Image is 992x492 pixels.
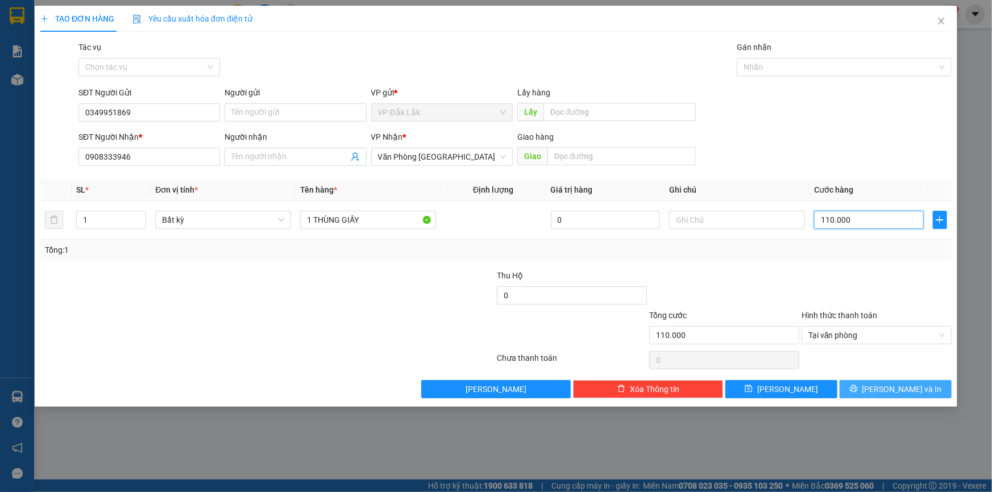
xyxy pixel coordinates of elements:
[225,86,366,99] div: Người gửi
[630,383,679,395] span: Xóa Thông tin
[862,383,942,395] span: [PERSON_NAME] và In
[551,185,593,194] span: Giá trị hàng
[76,185,85,194] span: SL
[40,15,48,23] span: plus
[371,132,403,141] span: VP Nhận
[517,88,550,97] span: Lấy hàng
[937,16,946,26] span: close
[132,15,142,24] img: icon
[466,383,526,395] span: [PERSON_NAME]
[40,14,114,23] span: TẠO ĐƠN HÀNG
[551,211,661,229] input: 0
[925,6,957,37] button: Close
[933,215,947,224] span: plus
[802,311,877,320] label: Hình thức thanh toán
[225,131,366,143] div: Người nhận
[808,327,945,344] span: Tại văn phòng
[155,185,198,194] span: Đơn vị tính
[78,43,101,52] label: Tác vụ
[933,211,947,229] button: plus
[132,14,252,23] span: Yêu cầu xuất hóa đơn điện tử
[543,103,696,121] input: Dọc đường
[473,185,513,194] span: Định lượng
[378,148,506,165] span: Văn Phòng Tân Phú
[351,152,360,161] span: user-add
[78,86,220,99] div: SĐT Người Gửi
[421,380,571,398] button: [PERSON_NAME]
[371,86,513,99] div: VP gửi
[497,271,523,280] span: Thu Hộ
[850,385,858,394] span: printer
[725,380,837,398] button: save[PERSON_NAME]
[517,132,554,141] span: Giao hàng
[649,311,687,320] span: Tổng cước
[737,43,771,52] label: Gán nhãn
[665,179,810,201] th: Ghi chú
[840,380,952,398] button: printer[PERSON_NAME] và In
[300,185,337,194] span: Tên hàng
[757,383,818,395] span: [PERSON_NAME]
[78,131,220,143] div: SĐT Người Nhận
[45,244,383,256] div: Tổng: 1
[162,211,284,228] span: Bất kỳ
[517,147,547,165] span: Giao
[547,147,696,165] input: Dọc đường
[745,385,753,394] span: save
[45,211,63,229] button: delete
[517,103,543,121] span: Lấy
[378,104,506,121] span: VP Đắk Lắk
[496,352,649,372] div: Chưa thanh toán
[669,211,805,229] input: Ghi Chú
[573,380,723,398] button: deleteXóa Thông tin
[814,185,853,194] span: Cước hàng
[617,385,625,394] span: delete
[300,211,436,229] input: VD: Bàn, Ghế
